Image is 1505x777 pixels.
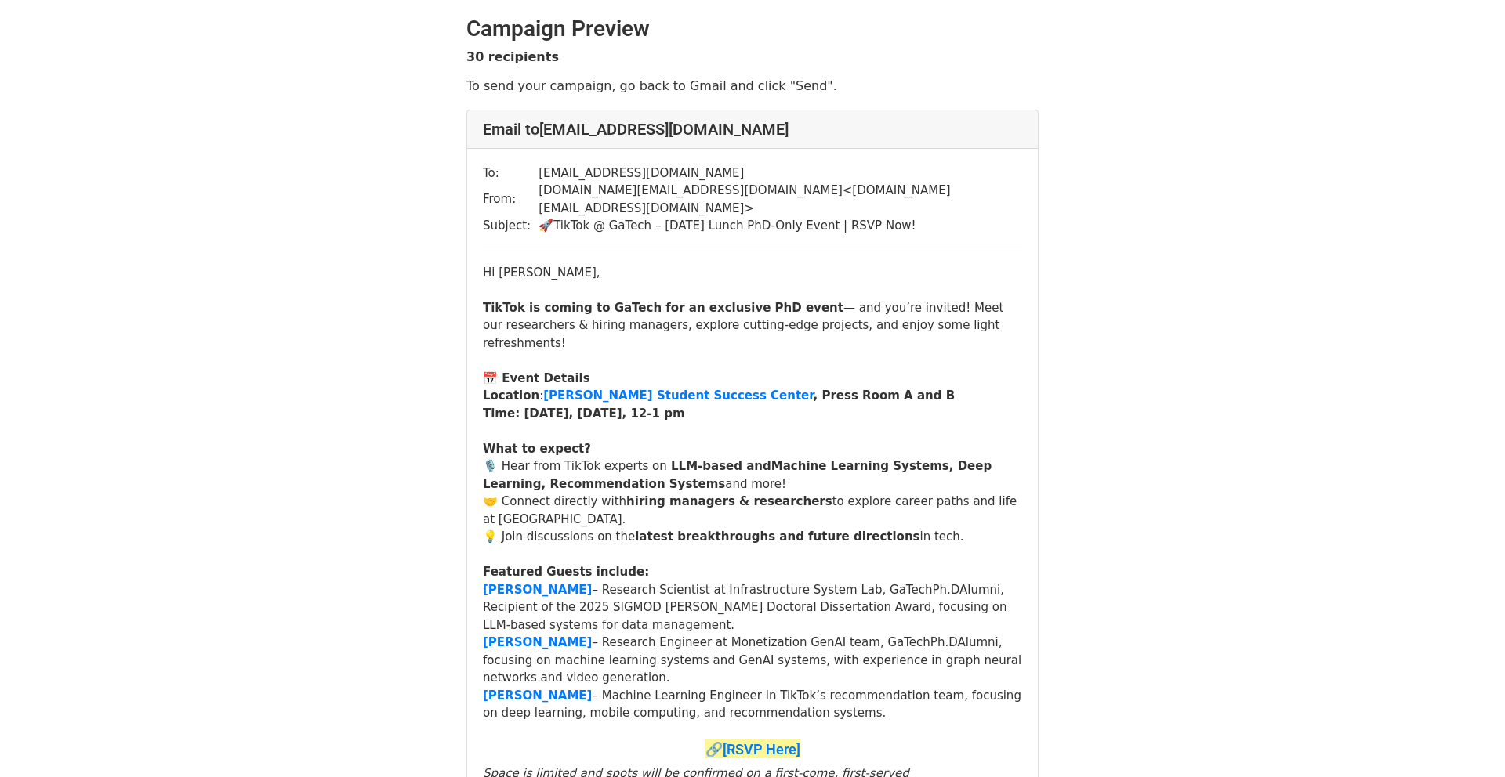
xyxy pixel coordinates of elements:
div: 💡 Join discussions on the in tech. [483,528,1022,546]
div: — and you’re invited! Meet our researchers & hiring managers, explore cutting-edge projects, and ... [483,299,1022,352]
div: Hi [PERSON_NAME], [483,264,1022,282]
strong: Featured Guests include: [483,565,649,579]
div: – Machine Learning Engineer in TikTok’s recommendation team, focusing on deep learning, mobile co... [483,687,1022,722]
strong: , Press Room A and B [813,388,955,403]
span: Ph.D [930,635,958,649]
h2: Campaign Preview [466,16,1039,42]
strong: LLM-based and [671,459,771,473]
a: [PERSON_NAME] Student Success Center [543,388,813,403]
strong: 📅 Event Details [483,371,590,385]
div: 🤝 Connect directly with to explore career paths and life at [GEOGRAPHIC_DATA]. [483,493,1022,528]
a: [PERSON_NAME] [483,635,592,649]
strong: : [DATE], [DATE], 12-1 pm [515,407,684,421]
span: Ph.D [932,583,959,597]
strong: What to expect? [483,442,591,456]
td: [DOMAIN_NAME][EMAIL_ADDRESS][DOMAIN_NAME] < [DOMAIN_NAME][EMAIL_ADDRESS][DOMAIN_NAME] > [539,182,1022,217]
td: To: [483,164,539,183]
h4: Email to [EMAIL_ADDRESS][DOMAIN_NAME] [483,120,1022,139]
div: : [483,387,1022,405]
strong: Location [483,388,539,403]
p: To send your campaign, go back to Gmail and click "Send". [466,78,1039,94]
div: 🎙️ Hear from TikTok experts on and more! [483,457,1022,493]
strong: hiring managers & researchers [626,494,832,508]
strong: TikTok is coming to GaTech for an exclusive PhD event [483,301,843,315]
td: From: [483,182,539,217]
strong: , Deep Learning, Recommendation Systems [483,459,992,491]
td: Subject: [483,217,539,235]
strong: 30 recipients [466,49,559,64]
a: [PERSON_NAME] [483,688,592,703]
td: 🚀TikTok @ GaTech – [DATE] Lunch PhD-Only Event | RSVP Now! [539,217,1022,235]
a: [RSVP Here] [723,741,800,757]
td: [EMAIL_ADDRESS][DOMAIN_NAME] [539,164,1022,183]
strong: Time [483,407,515,421]
strong: latest breakthroughs and future directions [635,529,919,544]
strong: Machine Learning Systems [771,459,949,473]
div: – Research Engineer at Monetization GenAI team, GaTech Alumni, focusing on machine learning syste... [483,634,1022,687]
div: – Research Scientist at Infrastructure System Lab, GaTech Alumni, Recipient of the 2025 SIGMOD [P... [483,581,1022,634]
font: 🔗 [705,741,800,757]
a: [PERSON_NAME] [483,583,592,597]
